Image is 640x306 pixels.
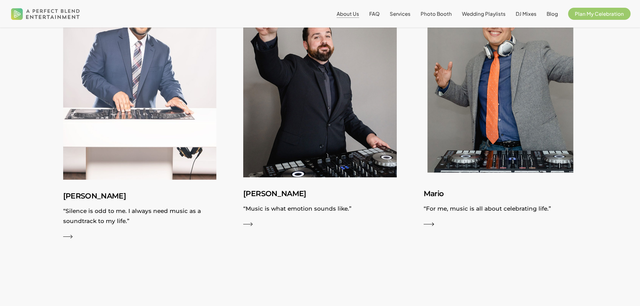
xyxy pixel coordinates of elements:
[421,10,452,17] span: Photo Booth
[547,10,558,17] span: Blog
[390,10,411,17] span: Services
[369,11,380,16] a: FAQ
[421,11,452,16] a: Photo Booth
[462,11,506,16] a: Wedding Playlists
[63,190,217,203] h3: [PERSON_NAME]
[516,11,537,16] a: DJ Mixes
[63,206,217,229] p: “Silence is odd to me. I always need music as a soundtrack to my life.”
[337,10,359,17] span: About Us
[462,10,506,17] span: Wedding Playlists
[243,187,397,200] h3: [PERSON_NAME]
[243,204,397,217] p: “Music is what emotion sounds like.”
[390,11,411,16] a: Services
[424,204,577,217] p: “For me, music is all about celebrating life.”
[424,187,577,200] h3: Mario
[9,3,82,25] img: A Perfect Blend Entertainment
[337,11,359,16] a: About Us
[575,10,624,17] span: Plan My Celebration
[568,11,631,16] a: Plan My Celebration
[547,11,558,16] a: Blog
[369,10,380,17] span: FAQ
[516,10,537,17] span: DJ Mixes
